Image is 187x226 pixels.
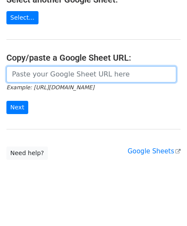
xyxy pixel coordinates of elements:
input: Next [6,101,28,114]
iframe: Chat Widget [144,185,187,226]
h4: Copy/paste a Google Sheet URL: [6,53,181,63]
a: Google Sheets [128,147,181,155]
a: Need help? [6,147,48,160]
a: Select... [6,11,39,24]
small: Example: [URL][DOMAIN_NAME] [6,84,94,91]
input: Paste your Google Sheet URL here [6,66,176,82]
